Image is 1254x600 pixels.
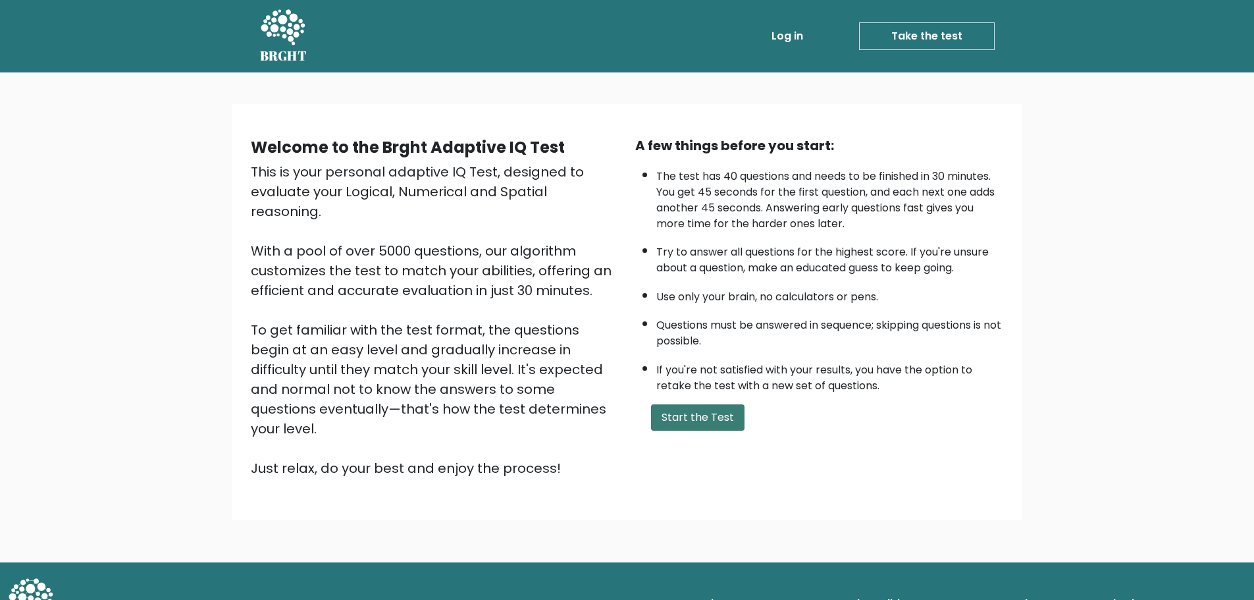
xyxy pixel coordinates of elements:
[656,283,1004,305] li: Use only your brain, no calculators or pens.
[656,311,1004,349] li: Questions must be answered in sequence; skipping questions is not possible.
[766,23,808,49] a: Log in
[656,162,1004,232] li: The test has 40 questions and needs to be finished in 30 minutes. You get 45 seconds for the firs...
[859,22,995,50] a: Take the test
[251,136,565,158] b: Welcome to the Brght Adaptive IQ Test
[651,404,745,431] button: Start the Test
[251,162,619,478] div: This is your personal adaptive IQ Test, designed to evaluate your Logical, Numerical and Spatial ...
[635,136,1004,155] div: A few things before you start:
[656,356,1004,394] li: If you're not satisfied with your results, you have the option to retake the test with a new set ...
[260,48,307,64] h5: BRGHT
[260,5,307,67] a: BRGHT
[656,238,1004,276] li: Try to answer all questions for the highest score. If you're unsure about a question, make an edu...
